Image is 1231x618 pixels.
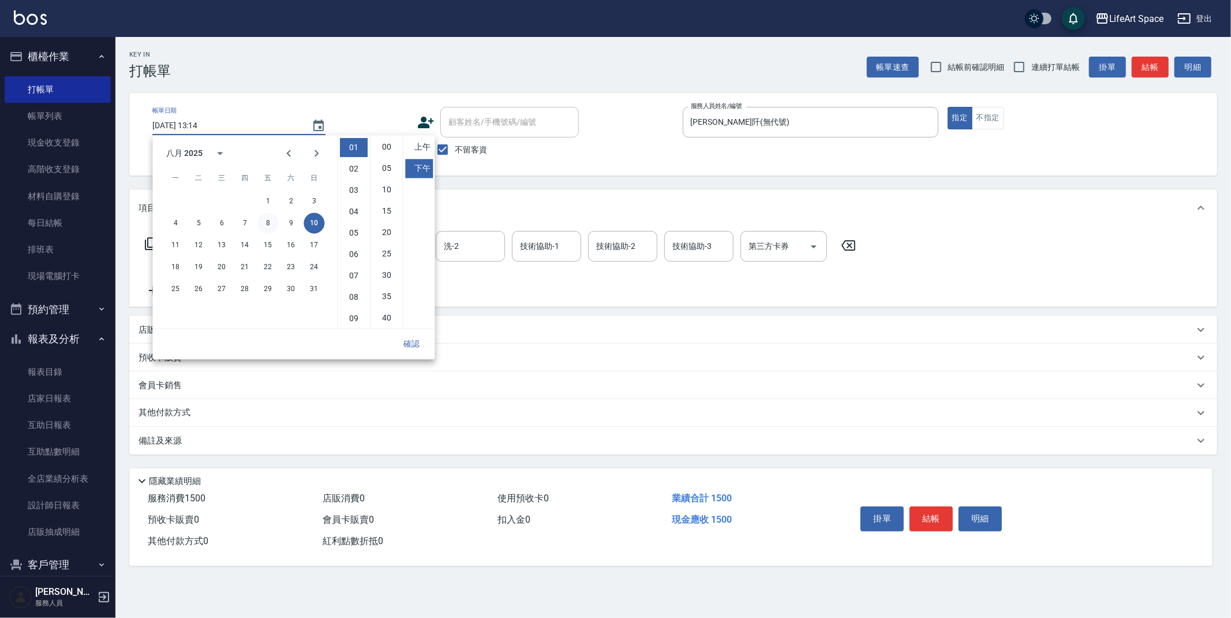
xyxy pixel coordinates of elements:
button: 2 [280,191,301,211]
label: 帳單日期 [152,106,177,115]
button: 13 [211,234,232,255]
a: 排班表 [5,236,111,263]
span: 星期二 [188,166,209,189]
li: 10 minutes [373,180,401,199]
ul: Select hours [338,135,370,328]
span: 星期日 [304,166,324,189]
span: 服務消費 1500 [148,493,205,504]
a: 現場電腦打卡 [5,263,111,289]
button: 確認 [393,333,430,355]
button: 26 [188,278,209,299]
button: Next month [302,139,330,167]
input: YYYY/MM/DD hh:mm [152,116,300,135]
button: 19 [188,256,209,277]
li: 25 minutes [373,244,401,263]
div: 會員卡銷售 [129,371,1217,399]
button: 明細 [1174,57,1211,78]
a: 互助點數明細 [5,438,111,465]
button: Open [805,237,823,256]
span: 業績合計 1500 [672,493,732,504]
button: 指定 [948,107,972,129]
li: 30 minutes [373,266,401,285]
span: 星期四 [234,166,255,189]
button: 15 [257,234,278,255]
a: 店販抽成明細 [5,519,111,545]
span: 紅利點數折抵 0 [323,535,383,546]
button: 帳單速查 [867,57,919,78]
li: 3 hours [340,181,368,200]
button: 6 [211,213,232,233]
div: 項目消費 [129,189,1217,226]
span: 預收卡販賣 0 [148,514,199,525]
button: 21 [234,256,255,277]
button: 28 [234,278,255,299]
button: 18 [165,256,186,277]
ul: Select meridiem [402,135,435,328]
button: 17 [304,234,324,255]
button: 10 [304,213,324,233]
button: 登出 [1173,8,1217,29]
button: 14 [234,234,255,255]
h3: 打帳單 [129,63,171,79]
button: 結帳 [910,507,953,531]
button: calendar view is open, switch to year view [206,139,234,167]
div: 預收卡販賣 [129,344,1217,371]
ul: Select minutes [370,135,402,328]
div: 備註及來源 [129,427,1217,455]
button: 7 [234,213,255,233]
img: Logo [14,10,47,25]
li: 4 hours [340,202,368,221]
li: 1 hours [340,138,368,157]
button: 22 [257,256,278,277]
div: 八月 2025 [166,147,203,159]
a: 材料自購登錄 [5,183,111,210]
div: 店販銷售 [129,316,1217,344]
span: 會員卡販賣 0 [323,514,374,525]
label: 服務人員姓名/編號 [691,102,742,110]
button: 23 [280,256,301,277]
button: save [1062,7,1085,30]
span: 使用預收卡 0 [497,493,549,504]
p: 店販銷售 [139,324,173,336]
p: 項目消費 [139,202,173,214]
a: 報表目錄 [5,359,111,385]
button: 不指定 [972,107,1004,129]
a: 互助日報表 [5,412,111,438]
span: 其他付款方式 0 [148,535,208,546]
a: 設計師日報表 [5,492,111,519]
button: 27 [211,278,232,299]
li: 12 hours [340,117,368,136]
li: 35 minutes [373,287,401,306]
li: 9 hours [340,309,368,328]
li: 15 minutes [373,202,401,221]
button: 8 [257,213,278,233]
button: 掛單 [1089,57,1126,78]
li: 20 minutes [373,223,401,242]
button: 預約管理 [5,295,111,325]
button: 16 [280,234,301,255]
button: 30 [280,278,301,299]
button: 9 [280,213,301,233]
span: 連續打單結帳 [1031,61,1080,73]
button: Previous month [275,139,302,167]
span: 星期六 [280,166,301,189]
button: 櫃檯作業 [5,42,111,72]
li: 下午 [405,159,433,178]
a: 每日結帳 [5,210,111,236]
h5: [PERSON_NAME] [35,586,94,598]
p: 其他付款方式 [139,407,196,419]
a: 現金收支登錄 [5,129,111,156]
button: 29 [257,278,278,299]
span: 結帳前確認明細 [948,61,1005,73]
button: 明細 [959,507,1002,531]
span: 星期五 [257,166,278,189]
li: 7 hours [340,266,368,285]
button: 客戶管理 [5,550,111,580]
li: 0 minutes [373,137,401,157]
li: 上午 [405,137,433,157]
a: 高階收支登錄 [5,156,111,183]
button: 31 [304,278,324,299]
li: 5 minutes [373,159,401,178]
button: 11 [165,234,186,255]
button: 4 [165,213,186,233]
